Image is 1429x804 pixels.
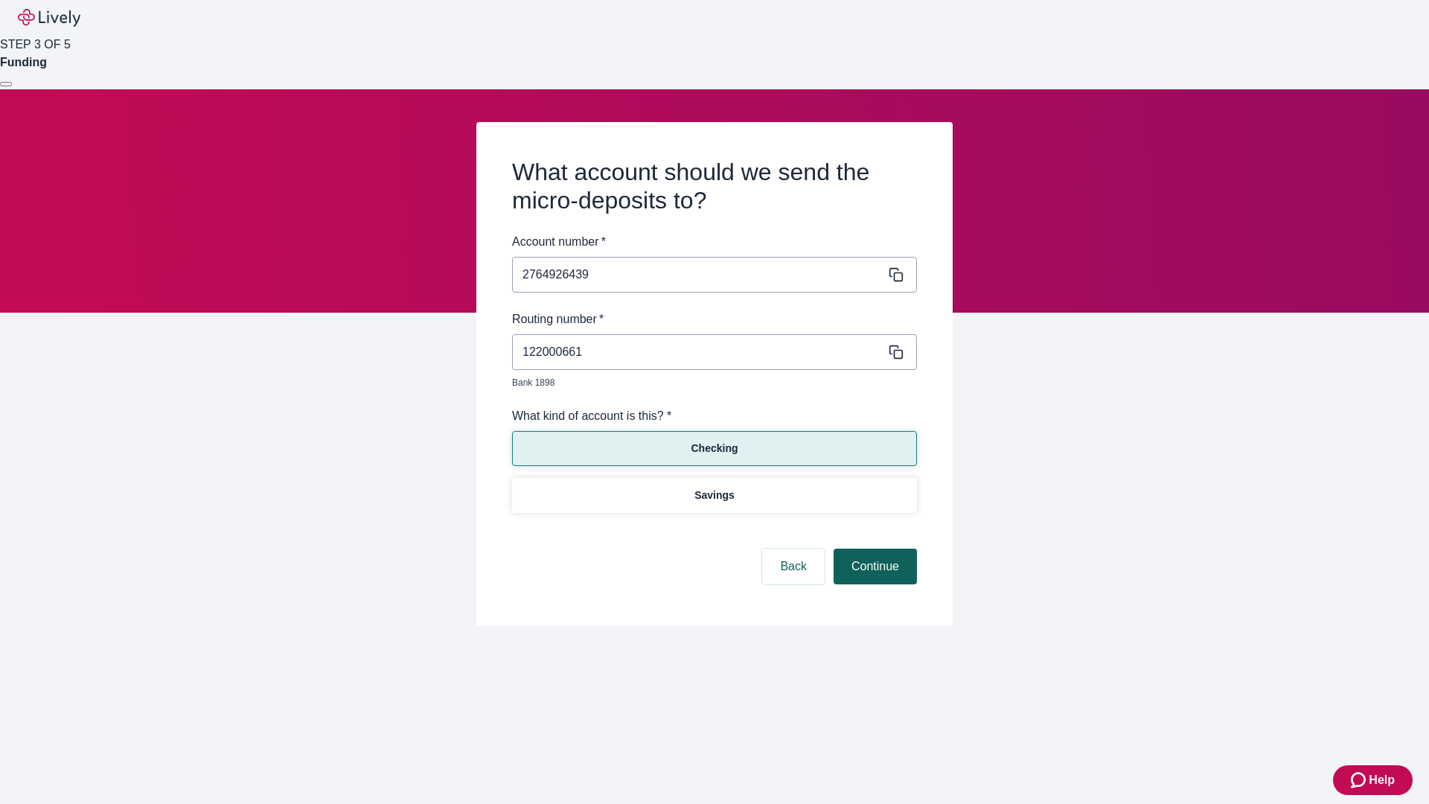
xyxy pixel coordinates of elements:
button: Back [762,549,825,584]
h2: What account should we send the micro-deposits to? [512,158,917,215]
img: Lively [18,9,80,27]
label: Routing number [512,310,604,328]
button: Copy message content to clipboard [886,264,907,285]
span: Help [1369,771,1395,789]
p: Savings [694,488,735,503]
button: Checking [512,431,917,466]
label: What kind of account is this? * [512,407,671,425]
svg: Zendesk support icon [1351,771,1369,789]
button: Zendesk support iconHelp [1333,765,1413,795]
button: Copy message content to clipboard [886,342,907,363]
p: Checking [691,441,738,456]
button: Savings [512,478,917,513]
svg: Copy to clipboard [889,267,904,282]
button: Continue [834,549,917,584]
p: Bank 1898 [512,376,907,389]
svg: Copy to clipboard [889,345,904,360]
label: Account number [512,233,606,251]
